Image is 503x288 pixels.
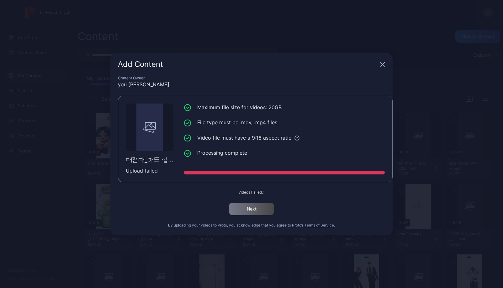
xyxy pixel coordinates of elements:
[126,156,173,164] div: 더현대_카드 설명 영상 (4K).mp4
[118,76,385,81] div: Content Owner
[118,223,385,228] div: By uploading your videos to Proto, you acknowledge that you agree to Proto’s .
[118,61,378,68] div: Add Content
[184,149,385,157] li: Processing complete
[118,81,385,88] div: you [PERSON_NAME]
[247,206,257,211] div: Next
[126,167,173,174] div: Upload failed
[229,203,274,215] button: Next
[184,104,385,111] li: Maximum file size for videos: 20GB
[118,190,385,195] div: Videos Failed: 1
[184,134,385,142] li: Video file must have a 9:16 aspect ratio
[304,223,334,228] button: Terms of Service
[184,119,385,126] li: File type must be .mov, .mp4 files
